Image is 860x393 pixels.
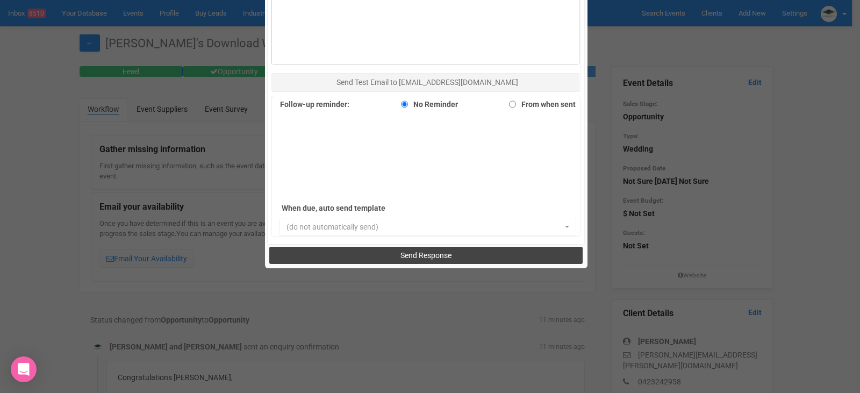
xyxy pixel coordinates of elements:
[282,201,432,216] label: When due, auto send template
[400,251,451,260] span: Send Response
[336,78,518,87] span: Send Test Email to [EMAIL_ADDRESS][DOMAIN_NAME]
[280,97,349,112] label: Follow-up reminder:
[396,97,458,112] label: No Reminder
[11,356,37,382] div: Open Intercom Messenger
[286,221,563,232] span: (do not automatically send)
[504,97,576,112] label: From when sent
